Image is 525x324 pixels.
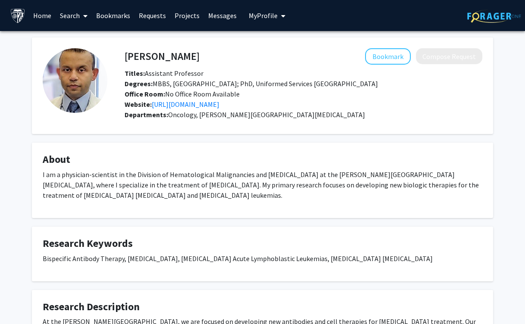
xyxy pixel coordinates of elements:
a: Search [56,0,92,31]
img: Profile Picture [43,48,107,113]
a: Messages [204,0,241,31]
h4: About [43,153,482,166]
a: Opens in a new tab [152,100,219,109]
h4: Research Keywords [43,237,482,250]
p: Bispecific Antibody Therapy, [MEDICAL_DATA], [MEDICAL_DATA] Acute Lymphoblastic Leukemias, [MEDIC... [43,253,482,264]
img: Johns Hopkins University Logo [10,8,25,23]
b: Titles: [125,69,145,78]
p: I am a physician-scientist in the Division of Hematological Malignancies and [MEDICAL_DATA] at th... [43,169,482,200]
button: Add Suman Paul to Bookmarks [365,48,411,65]
b: Office Room: [125,90,165,98]
img: ForagerOne Logo [467,9,521,23]
span: My Profile [249,11,278,20]
b: Website: [125,100,152,109]
a: Bookmarks [92,0,134,31]
b: Departments: [125,110,168,119]
span: MBBS, [GEOGRAPHIC_DATA]; PhD, Uniformed Services [GEOGRAPHIC_DATA] [125,79,378,88]
b: Degrees: [125,79,153,88]
span: Assistant Professor [125,69,203,78]
a: Home [29,0,56,31]
h4: Research Description [43,301,482,313]
a: Requests [134,0,170,31]
span: Oncology, [PERSON_NAME][GEOGRAPHIC_DATA][MEDICAL_DATA] [168,110,365,119]
button: Compose Request to Suman Paul [416,48,482,64]
span: No Office Room Available [125,90,240,98]
h4: [PERSON_NAME] [125,48,200,64]
a: Projects [170,0,204,31]
iframe: Chat [6,285,37,318]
